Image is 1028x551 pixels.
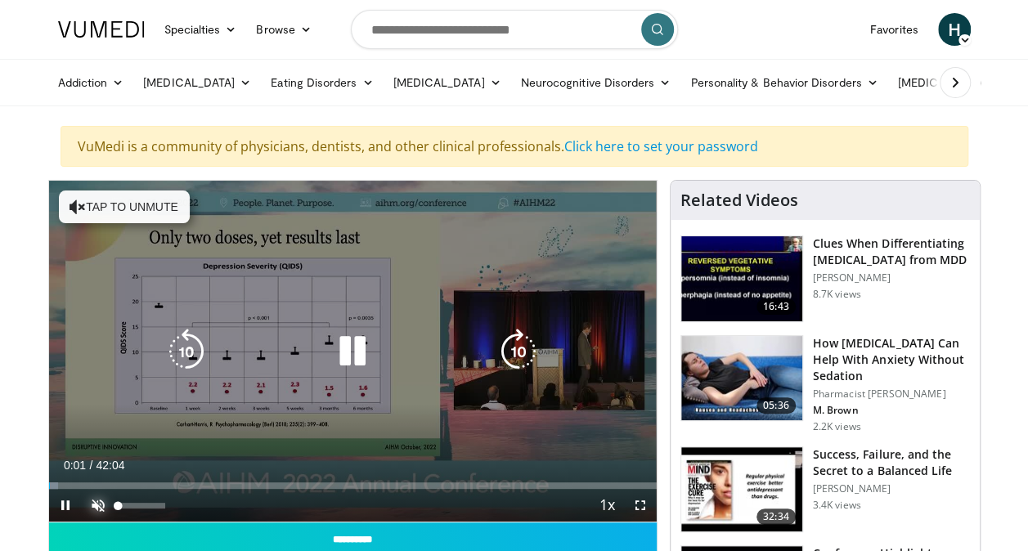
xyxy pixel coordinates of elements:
[261,66,383,99] a: Eating Disorders
[681,336,802,421] img: 7bfe4765-2bdb-4a7e-8d24-83e30517bd33.150x105_q85_crop-smart_upscale.jpg
[813,288,861,301] p: 8.7K views
[61,126,968,167] div: VuMedi is a community of physicians, dentists, and other clinical professionals.
[813,335,970,384] h3: How [MEDICAL_DATA] Can Help With Anxiety Without Sedation
[756,508,796,525] span: 32:34
[351,10,678,49] input: Search topics, interventions
[813,235,970,268] h3: Clues When Differentiating [MEDICAL_DATA] from MDD
[680,235,970,322] a: 16:43 Clues When Differentiating [MEDICAL_DATA] from MDD [PERSON_NAME] 8.7K views
[680,190,798,210] h4: Related Videos
[756,298,796,315] span: 16:43
[82,489,114,522] button: Unmute
[246,13,321,46] a: Browse
[813,387,970,401] p: Pharmacist [PERSON_NAME]
[756,397,796,414] span: 05:36
[813,499,861,512] p: 3.4K views
[59,190,190,223] button: Tap to unmute
[680,446,970,533] a: 32:34 Success, Failure, and the Secret to a Balanced Life [PERSON_NAME] 3.4K views
[813,446,970,479] h3: Success, Failure, and the Secret to a Balanced Life
[681,236,802,321] img: a6520382-d332-4ed3-9891-ee688fa49237.150x105_q85_crop-smart_upscale.jpg
[680,66,887,99] a: Personality & Behavior Disorders
[591,489,624,522] button: Playback Rate
[681,447,802,532] img: 7307c1c9-cd96-462b-8187-bd7a74dc6cb1.150x105_q85_crop-smart_upscale.jpg
[938,13,971,46] a: H
[155,13,247,46] a: Specialties
[119,503,165,508] div: Volume Level
[860,13,928,46] a: Favorites
[813,420,861,433] p: 2.2K views
[624,489,657,522] button: Fullscreen
[813,482,970,495] p: [PERSON_NAME]
[383,66,510,99] a: [MEDICAL_DATA]
[64,459,86,472] span: 0:01
[133,66,261,99] a: [MEDICAL_DATA]
[49,489,82,522] button: Pause
[49,181,657,522] video-js: Video Player
[680,335,970,433] a: 05:36 How [MEDICAL_DATA] Can Help With Anxiety Without Sedation Pharmacist [PERSON_NAME] M. Brown...
[90,459,93,472] span: /
[96,459,124,472] span: 42:04
[813,404,970,417] p: M. Brown
[564,137,758,155] a: Click here to set your password
[49,482,657,489] div: Progress Bar
[511,66,681,99] a: Neurocognitive Disorders
[48,66,134,99] a: Addiction
[813,271,970,284] p: [PERSON_NAME]
[58,21,145,38] img: VuMedi Logo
